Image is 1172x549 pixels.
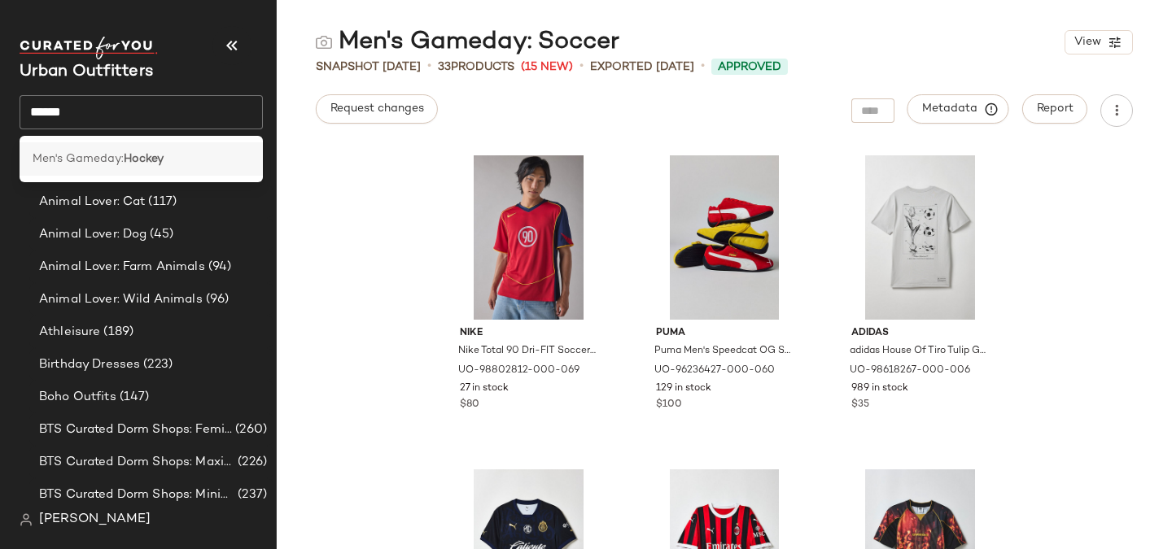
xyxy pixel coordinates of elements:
[718,59,781,76] span: Approved
[20,63,153,81] span: Current Company Name
[851,398,869,412] span: $35
[145,193,177,211] span: (117)
[140,355,173,374] span: (223)
[39,453,234,472] span: BTS Curated Dorm Shops: Maximalist
[33,150,124,168] span: Men's Gameday:
[460,381,509,396] span: 27 in stock
[654,364,775,378] span: UO-96236427-000-060
[438,59,514,76] div: Products
[100,323,133,342] span: (189)
[460,326,597,341] span: Nike
[1036,102,1074,115] span: Report
[203,290,230,309] span: (96)
[458,364,579,378] span: UO-98802812-000-069
[232,420,267,439] span: (260)
[1022,94,1087,124] button: Report
[39,388,116,407] span: Boho Outfits
[838,155,1002,320] img: 98618267_006_b
[39,510,151,529] span: [PERSON_NAME]
[39,323,100,342] span: Athleisure
[1074,36,1101,49] span: View
[701,57,705,76] span: •
[643,155,807,320] img: 96236427_060_b
[850,364,970,378] span: UO-98618267-000-006
[656,398,682,412] span: $100
[427,57,431,76] span: •
[39,193,145,211] span: Animal Lover: Cat
[316,26,619,59] div: Men's Gameday: Soccer
[316,94,438,124] button: Request changes
[447,155,610,320] img: 98802812_069_b
[921,102,995,116] span: Metadata
[656,326,794,341] span: Puma
[146,225,173,244] span: (45)
[654,344,792,359] span: Puma Men's Speedcat OG Sneaker in For All Time Red/Puma White, Men's at Urban Outfitters
[39,258,205,277] span: Animal Lover: Farm Animals
[39,355,140,374] span: Birthday Dresses
[438,61,451,73] span: 33
[116,388,150,407] span: (147)
[20,513,33,526] img: svg%3e
[316,34,332,50] img: svg%3e
[124,150,164,168] b: Hockey
[851,326,989,341] span: adidas
[521,59,573,76] span: (15 New)
[39,225,146,244] span: Animal Lover: Dog
[316,59,421,76] span: Snapshot [DATE]
[234,486,267,504] span: (237)
[851,381,908,396] span: 989 in stock
[39,420,232,439] span: BTS Curated Dorm Shops: Feminine
[850,344,987,359] span: adidas House Of Tiro Tulip Graphic Tee in Grey One, Men's at Urban Outfitters
[234,453,267,472] span: (226)
[330,102,424,115] span: Request changes
[907,94,1009,124] button: Metadata
[590,59,694,76] p: Exported [DATE]
[579,57,584,76] span: •
[39,290,203,309] span: Animal Lover: Wild Animals
[39,486,234,504] span: BTS Curated Dorm Shops: Minimalist
[1065,30,1133,54] button: View
[460,398,479,412] span: $80
[205,258,232,277] span: (94)
[656,381,711,396] span: 129 in stock
[20,37,158,59] img: cfy_white_logo.C9jOOHJF.svg
[458,344,596,359] span: Nike Total 90 Dri-FIT Soccer Jersey Tee in Gym Red/Midnight Navy, Men's at Urban Outfitters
